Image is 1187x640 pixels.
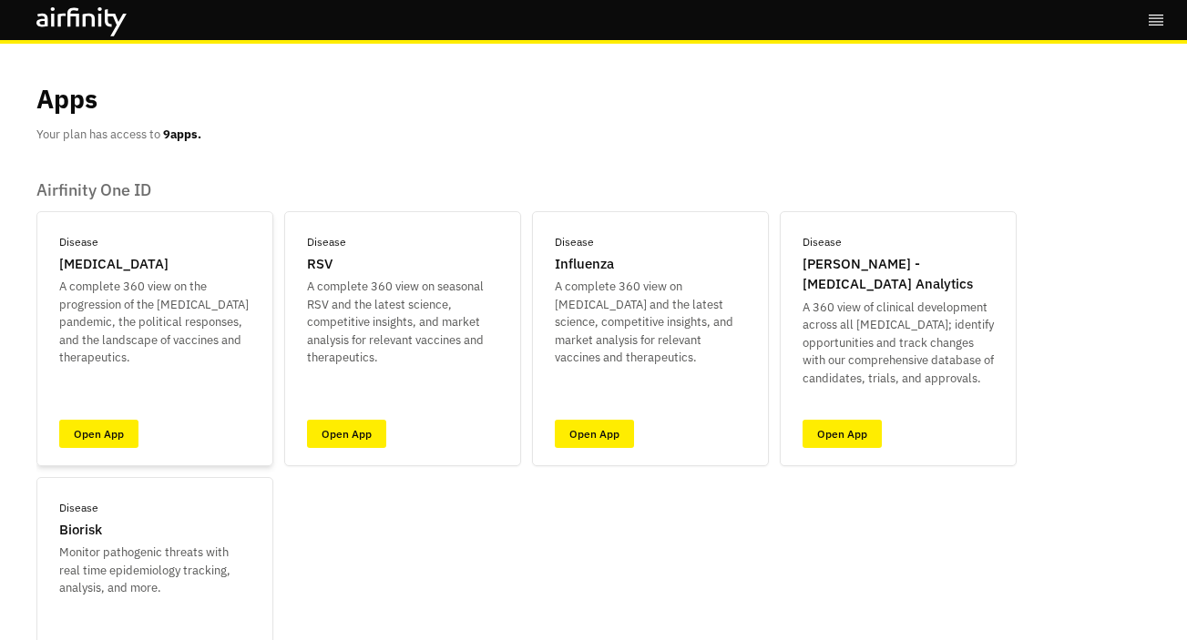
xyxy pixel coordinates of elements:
[555,420,634,448] a: Open App
[59,234,98,250] p: Disease
[307,420,386,448] a: Open App
[59,420,138,448] a: Open App
[307,234,346,250] p: Disease
[59,543,251,597] p: Monitor pathogenic threats with real time epidemiology tracking, analysis, and more.
[36,126,201,144] p: Your plan has access to
[555,254,614,275] p: Influenza
[307,278,498,367] p: A complete 360 view on seasonal RSV and the latest science, competitive insights, and market anal...
[36,180,1151,200] p: Airfinity One ID
[803,254,994,295] p: [PERSON_NAME] - [MEDICAL_DATA] Analytics
[163,127,201,142] b: 9 apps.
[803,299,994,388] p: A 360 view of clinical development across all [MEDICAL_DATA]; identify opportunities and track ch...
[36,80,97,118] p: Apps
[59,278,251,367] p: A complete 360 view on the progression of the [MEDICAL_DATA] pandemic, the political responses, a...
[59,520,102,541] p: Biorisk
[803,420,882,448] a: Open App
[555,234,594,250] p: Disease
[803,234,842,250] p: Disease
[555,278,746,367] p: A complete 360 view on [MEDICAL_DATA] and the latest science, competitive insights, and market an...
[307,254,333,275] p: RSV
[59,500,98,516] p: Disease
[59,254,169,275] p: [MEDICAL_DATA]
